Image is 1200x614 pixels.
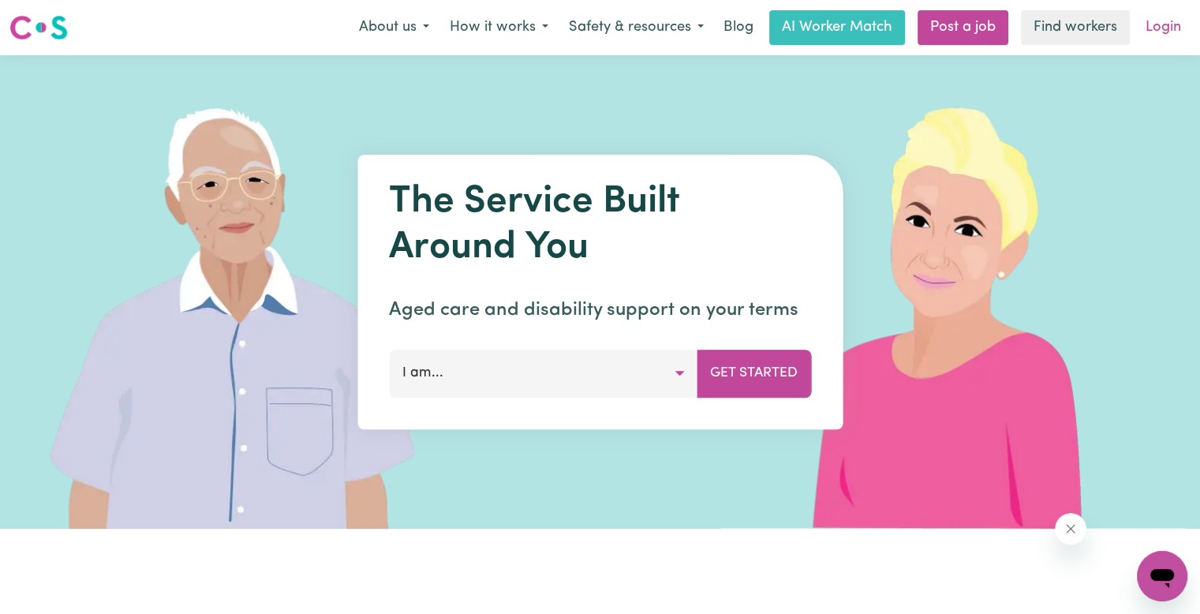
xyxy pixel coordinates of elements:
[769,10,905,45] a: AI Worker Match
[349,11,439,44] button: About us
[9,9,68,46] a: Careseekers logo
[559,11,714,44] button: Safety & resources
[389,180,811,271] h1: The Service Built Around You
[1137,551,1187,601] iframe: Button to launch messaging window
[714,10,763,45] a: Blog
[1136,10,1191,45] a: Login
[389,350,697,397] button: I am...
[9,11,95,24] span: Need any help?
[918,10,1008,45] a: Post a job
[9,13,68,42] img: Careseekers logo
[697,350,811,397] button: Get Started
[1055,513,1086,545] iframe: Close message
[439,11,559,44] button: How it works
[1021,10,1130,45] a: Find workers
[389,296,811,324] p: Aged care and disability support on your terms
